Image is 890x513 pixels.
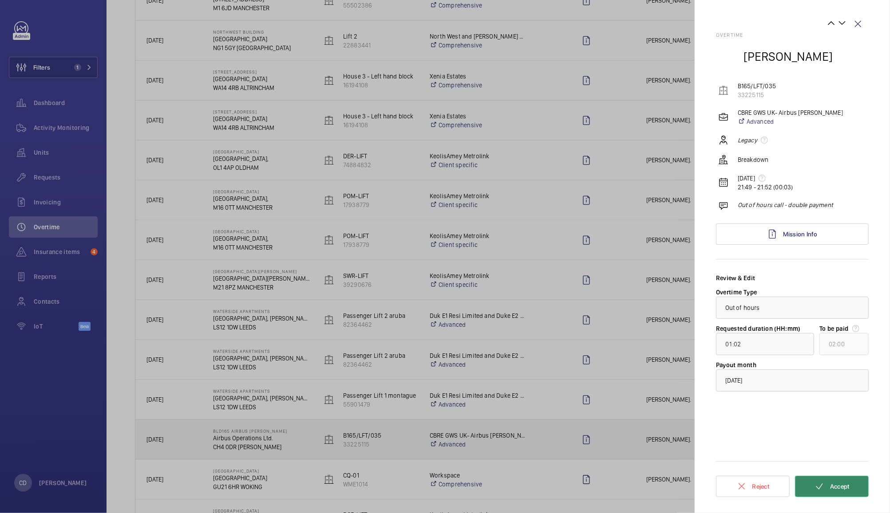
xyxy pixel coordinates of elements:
[830,483,850,490] span: Accept
[716,289,757,296] label: Overtime Type
[819,333,869,355] input: undefined
[716,325,800,332] label: Requested duration (HH:mm)
[716,333,814,355] input: function Mt(){if((0,e.mK)(Ge),Ge.value===S)throw new n.buA(-950,null);return Ge.value}
[738,155,769,164] p: Breakdown
[738,183,793,192] p: 21:49 - 21:52 (00:03)
[738,136,757,145] em: Legacy
[738,174,793,183] p: [DATE]
[738,117,843,126] a: Advanced
[738,90,776,99] p: 33225115
[716,274,869,282] div: Review & Edit
[725,304,760,311] span: Out of hours
[718,85,729,96] img: elevator.svg
[716,476,790,497] button: Reject
[738,200,833,209] p: Out of hours call - double payment
[783,231,818,238] span: Mission Info
[716,32,869,38] h2: Overtime
[744,48,833,65] h2: [PERSON_NAME]
[725,377,743,384] span: [DATE]
[819,324,869,333] label: To be paid
[716,361,756,368] label: Payout month
[752,483,770,490] span: Reject
[795,476,869,497] button: Accept
[716,223,869,245] a: Mission Info
[738,108,843,117] p: CBRE GWS UK- Airbus [PERSON_NAME]
[738,82,776,90] p: B165/LFT/035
